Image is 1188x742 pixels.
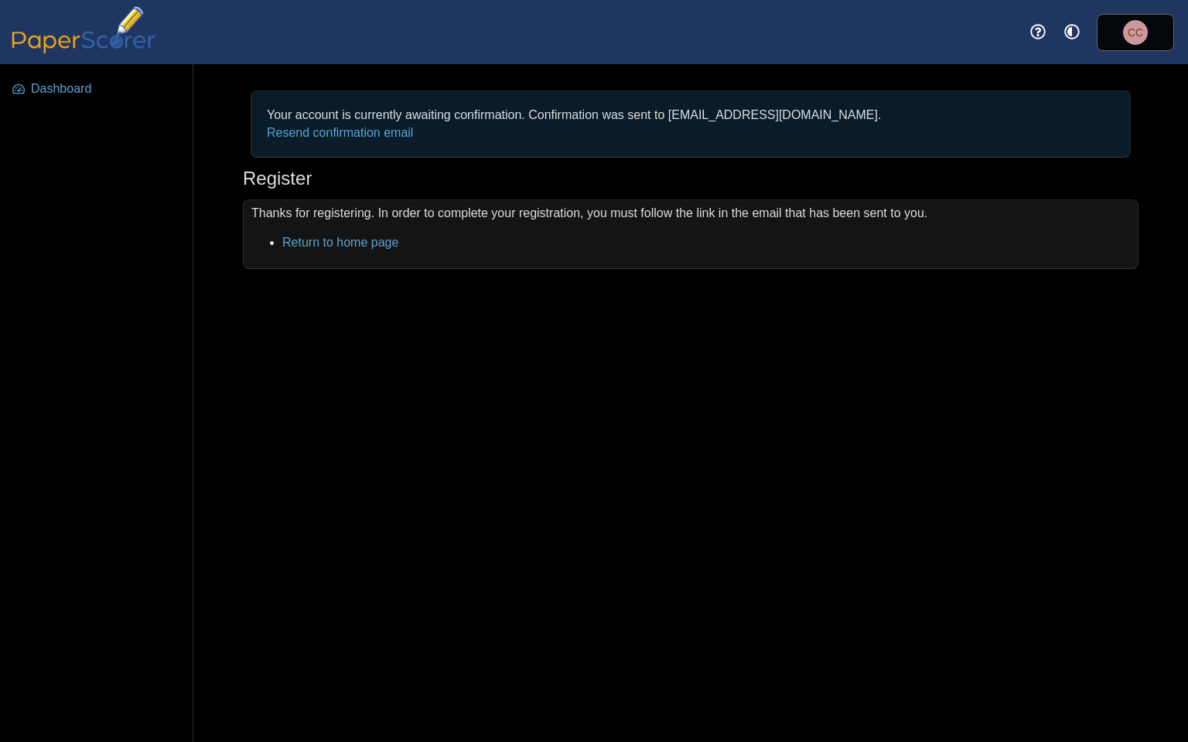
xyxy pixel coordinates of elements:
div: Your account is currently awaiting confirmation. Confirmation was sent to [EMAIL_ADDRESS][DOMAIN_... [259,99,1122,149]
div: Thanks for registering. In order to complete your registration, you must follow the link in the e... [243,199,1138,270]
a: Dashboard [6,70,188,107]
span: Caitlin Carciere [1123,20,1148,45]
a: PaperScorer [6,43,161,56]
h1: Register [243,165,312,192]
span: Caitlin Carciere [1128,27,1143,38]
a: Caitlin Carciere [1097,14,1174,51]
a: Return to home page [282,236,398,249]
img: PaperScorer [6,6,161,53]
a: Resend confirmation email [267,126,413,139]
span: Dashboard [31,80,182,97]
